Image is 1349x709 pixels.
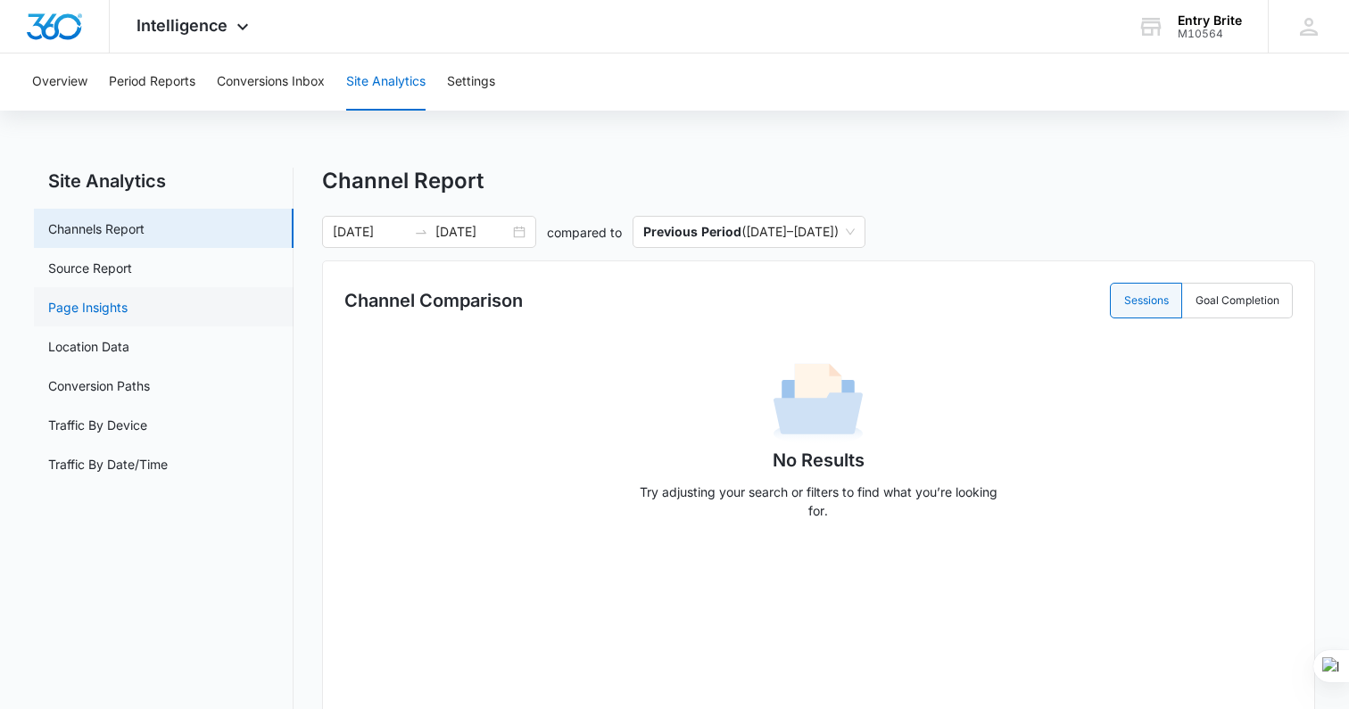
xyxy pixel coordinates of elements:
h1: No Results [773,447,865,474]
a: Conversion Paths [48,376,150,395]
a: Traffic By Device [48,416,147,434]
label: Goal Completion [1182,283,1293,318]
button: Overview [32,54,87,111]
h3: Channel Comparison [344,287,523,314]
input: End date [435,222,509,242]
img: No Data [774,358,863,447]
a: Location Data [48,337,129,356]
h2: Site Analytics [34,168,294,194]
h1: Channel Report [322,168,484,194]
button: Site Analytics [346,54,426,111]
input: Start date [333,222,407,242]
div: account id [1178,28,1242,40]
p: compared to [547,223,622,242]
span: swap-right [414,225,428,239]
a: Page Insights [48,298,128,317]
div: account name [1178,13,1242,28]
a: Traffic By Date/Time [48,455,168,474]
button: Conversions Inbox [217,54,325,111]
span: ( [DATE] – [DATE] ) [643,217,855,247]
button: Settings [447,54,495,111]
a: Channels Report [48,219,145,238]
button: Period Reports [109,54,195,111]
a: Source Report [48,259,132,277]
span: to [414,225,428,239]
label: Sessions [1110,283,1182,318]
p: Previous Period [643,224,741,239]
p: Try adjusting your search or filters to find what you’re looking for. [631,482,1006,520]
span: Intelligence [137,16,228,35]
